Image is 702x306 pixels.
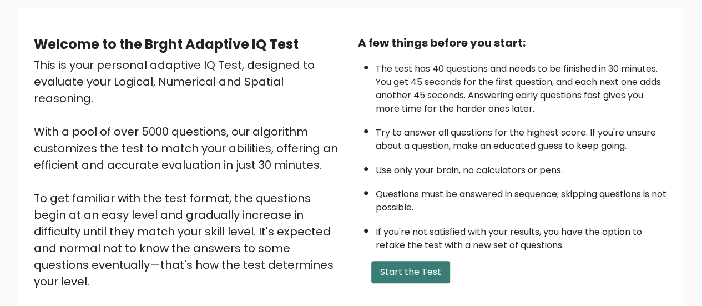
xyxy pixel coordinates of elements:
li: Questions must be answered in sequence; skipping questions is not possible. [376,182,669,214]
div: A few things before you start: [358,34,669,51]
li: Try to answer all questions for the highest score. If you're unsure about a question, make an edu... [376,121,669,153]
button: Start the Test [371,261,450,283]
li: If you're not satisfied with your results, you have the option to retake the test with a new set ... [376,220,669,252]
li: Use only your brain, no calculators or pens. [376,158,669,177]
b: Welcome to the Brght Adaptive IQ Test [34,35,299,53]
li: The test has 40 questions and needs to be finished in 30 minutes. You get 45 seconds for the firs... [376,57,669,116]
